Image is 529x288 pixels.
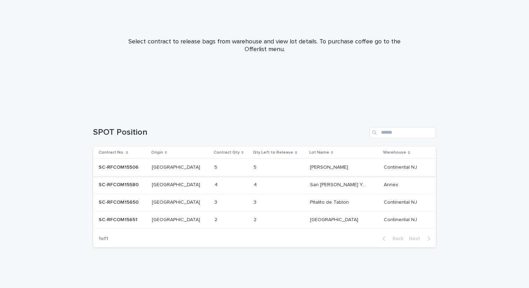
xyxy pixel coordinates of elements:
p: Contract No. [99,149,124,156]
p: 5 [214,163,219,170]
p: [GEOGRAPHIC_DATA] [152,163,202,170]
tr: SC-RFCOM15651SC-RFCOM15651 [GEOGRAPHIC_DATA][GEOGRAPHIC_DATA] 22 22 [GEOGRAPHIC_DATA][GEOGRAPHIC_... [93,211,436,229]
button: Next [406,236,436,242]
p: SC-RFCOM15506 [99,163,140,170]
p: 2 [254,216,258,223]
p: [GEOGRAPHIC_DATA] [152,216,202,223]
p: Warehouse [383,149,406,156]
p: Pitalito de Tablon [310,198,350,205]
p: SC-RFCOM15651 [99,216,139,223]
p: 1 of 1 [93,230,114,247]
p: SC-RFCOM15580 [99,181,140,188]
p: Continental NJ [384,198,418,205]
p: Continental NJ [384,216,418,223]
tr: SC-RFCOM15506SC-RFCOM15506 [GEOGRAPHIC_DATA][GEOGRAPHIC_DATA] 55 55 [PERSON_NAME][PERSON_NAME] Co... [93,159,436,176]
p: 3 [254,198,258,205]
p: [GEOGRAPHIC_DATA] [152,181,202,188]
input: Search [369,127,436,138]
p: San [PERSON_NAME] Yogondoy #3 [310,181,370,188]
p: Origin [151,149,163,156]
p: Select contract to release bags from warehouse and view lot details. To purchase coffee go to the... [125,38,404,53]
p: [GEOGRAPHIC_DATA] [310,216,360,223]
p: Qty Left to Release [253,149,293,156]
h1: SPOT Position [93,127,367,138]
p: SC-RFCOM15650 [99,198,140,205]
p: 4 [214,181,219,188]
p: Contract Qty [214,149,240,156]
p: [GEOGRAPHIC_DATA] [152,198,202,205]
button: Back [377,236,406,242]
tr: SC-RFCOM15580SC-RFCOM15580 [GEOGRAPHIC_DATA][GEOGRAPHIC_DATA] 44 44 San [PERSON_NAME] Yogondoy #3... [93,176,436,194]
p: Continental NJ [384,163,418,170]
p: [PERSON_NAME] [310,163,350,170]
p: 2 [214,216,219,223]
p: Lot Name [309,149,329,156]
p: 3 [214,198,219,205]
span: Next [409,236,424,241]
tr: SC-RFCOM15650SC-RFCOM15650 [GEOGRAPHIC_DATA][GEOGRAPHIC_DATA] 33 33 Pitalito de TablonPitalito de... [93,194,436,211]
span: Back [388,236,403,241]
p: 5 [254,163,258,170]
p: Annex [384,181,400,188]
p: 4 [254,181,258,188]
